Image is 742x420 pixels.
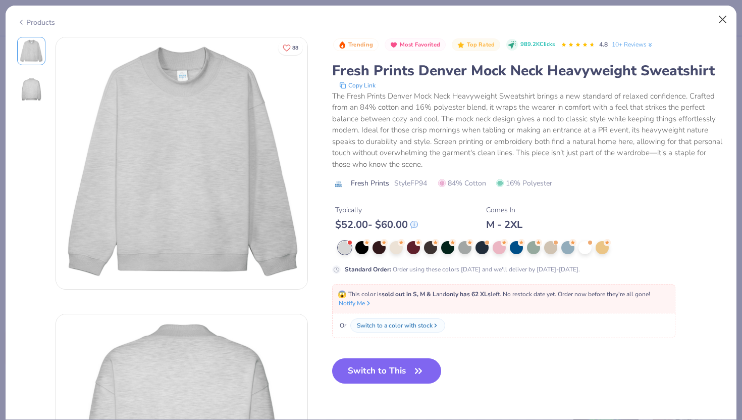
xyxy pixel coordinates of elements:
[338,321,346,330] span: Or
[332,90,725,170] div: The Fresh Prints Denver Mock Neck Heavyweight Sweatshirt brings a new standard of relaxed confide...
[345,265,580,274] div: Order using these colors [DATE] and we'll deliver by [DATE]-[DATE].
[332,358,442,384] button: Switch to This
[385,38,446,52] button: Badge Button
[438,178,486,189] span: 84% Cotton
[713,10,732,29] button: Close
[19,77,43,102] img: Back
[561,37,595,53] div: 4.8 Stars
[17,17,55,28] div: Products
[348,42,373,48] span: Trending
[390,41,398,49] img: Most Favorited sort
[382,290,436,298] strong: sold out in S, M & L
[486,218,522,231] div: M - 2XL
[612,40,654,49] a: 10+ Reviews
[338,290,346,299] span: 😱
[394,178,427,189] span: Style FP94
[357,321,433,330] div: Switch to a color with stock
[19,39,43,63] img: Front
[452,38,500,52] button: Badge Button
[457,41,465,49] img: Top Rated sort
[278,40,303,55] button: Like
[292,45,298,51] span: 88
[333,38,379,52] button: Badge Button
[599,40,608,49] span: 4.8
[520,40,555,49] span: 989.2K Clicks
[336,80,379,90] button: copy to clipboard
[332,61,725,80] div: Fresh Prints Denver Mock Neck Heavyweight Sweatshirt
[345,265,391,273] strong: Standard Order :
[338,290,650,298] span: This color is and left. No restock date yet. Order now before they're all gone!
[332,180,346,188] img: brand logo
[335,205,418,215] div: Typically
[339,299,372,308] button: Notify Me
[350,318,445,333] button: Switch to a color with stock
[446,290,491,298] strong: only has 62 XLs
[486,205,522,215] div: Comes In
[335,218,418,231] div: $ 52.00 - $ 60.00
[467,42,495,48] span: Top Rated
[56,37,307,289] img: Front
[400,42,440,48] span: Most Favorited
[496,178,552,189] span: 16% Polyester
[351,178,389,189] span: Fresh Prints
[338,41,346,49] img: Trending sort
